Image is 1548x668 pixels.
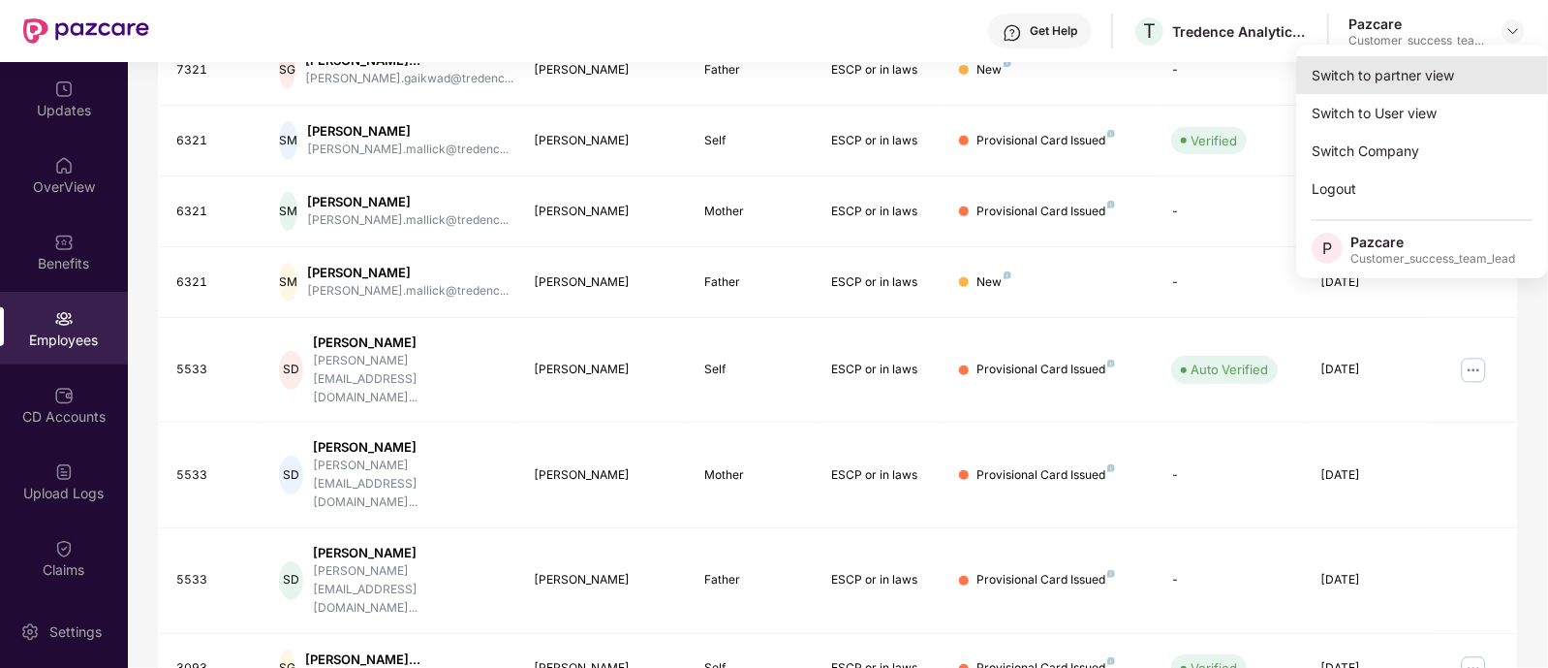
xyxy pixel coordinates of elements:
div: Father [704,61,801,80]
td: - [1156,423,1305,528]
div: Customer_success_team_lead [1350,251,1515,267]
div: Settings [44,622,108,642]
div: Switch to partner view [1296,56,1548,94]
div: SD [279,561,303,600]
div: SG [279,50,295,89]
img: svg+xml;base64,PHN2ZyBpZD0iSG9tZSIgeG1sbnM9Imh0dHA6Ly93d3cudzMub3JnLzIwMDAvc3ZnIiB3aWR0aD0iMjAiIG... [54,156,74,175]
img: svg+xml;base64,PHN2ZyB4bWxucz0iaHR0cDovL3d3dy53My5vcmcvMjAwMC9zdmciIHdpZHRoPSI4IiBoZWlnaHQ9IjgiIH... [1107,201,1115,208]
div: [PERSON_NAME].mallick@tredenc... [307,211,509,230]
div: 7321 [177,61,249,80]
div: Father [704,273,801,292]
img: svg+xml;base64,PHN2ZyBpZD0iQ2xhaW0iIHhtbG5zPSJodHRwOi8vd3d3LnczLm9yZy8yMDAwL3N2ZyIgd2lkdGg9IjIwIi... [54,539,74,558]
div: [PERSON_NAME] [534,132,672,150]
div: [PERSON_NAME] [313,438,503,457]
div: ESCP or in laws [832,61,929,80]
div: Provisional Card Issued [976,466,1115,485]
div: SM [279,263,297,302]
div: [PERSON_NAME] [313,544,503,562]
img: svg+xml;base64,PHN2ZyBpZD0iRW1wbG95ZWVzIiB4bWxucz0iaHR0cDovL3d3dy53My5vcmcvMjAwMC9zdmciIHdpZHRoPS... [54,309,74,329]
div: SM [279,192,297,231]
div: [PERSON_NAME] [534,273,672,292]
div: [DATE] [1320,361,1417,379]
div: [PERSON_NAME] [534,361,672,379]
img: svg+xml;base64,PHN2ZyBpZD0iVXBsb2FkX0xvZ3MiIGRhdGEtbmFtZT0iVXBsb2FkIExvZ3MiIHhtbG5zPSJodHRwOi8vd3... [54,462,74,482]
div: Logout [1296,170,1548,207]
div: ESCP or in laws [832,571,929,589]
img: svg+xml;base64,PHN2ZyB4bWxucz0iaHR0cDovL3d3dy53My5vcmcvMjAwMC9zdmciIHdpZHRoPSI4IiBoZWlnaHQ9IjgiIH... [1004,271,1011,279]
td: - [1156,176,1305,247]
span: P [1322,237,1332,260]
div: ESCP or in laws [832,203,929,221]
div: 5533 [177,466,249,485]
img: svg+xml;base64,PHN2ZyBpZD0iSGVscC0zMngzMiIgeG1sbnM9Imh0dHA6Ly93d3cudzMub3JnLzIwMDAvc3ZnIiB3aWR0aD... [1003,23,1022,43]
img: svg+xml;base64,PHN2ZyBpZD0iVXBkYXRlZCIgeG1sbnM9Imh0dHA6Ly93d3cudzMub3JnLzIwMDAvc3ZnIiB3aWR0aD0iMj... [54,80,74,99]
div: [PERSON_NAME] [534,203,672,221]
div: SD [279,456,303,494]
div: New [976,273,1011,292]
div: [PERSON_NAME] [313,334,503,352]
div: [PERSON_NAME] [534,466,672,485]
div: Switch Company [1296,132,1548,170]
img: svg+xml;base64,PHN2ZyBpZD0iQmVuZWZpdHMiIHhtbG5zPSJodHRwOi8vd3d3LnczLm9yZy8yMDAwL3N2ZyIgd2lkdGg9Ij... [54,233,74,252]
img: svg+xml;base64,PHN2ZyBpZD0iRHJvcGRvd24tMzJ4MzIiIHhtbG5zPSJodHRwOi8vd3d3LnczLm9yZy8yMDAwL3N2ZyIgd2... [1505,23,1521,39]
td: - [1156,35,1305,106]
div: Provisional Card Issued [976,132,1115,150]
div: Pazcare [1348,15,1484,33]
div: Provisional Card Issued [976,571,1115,589]
div: Mother [704,466,801,485]
div: [PERSON_NAME].mallick@tredenc... [307,141,509,159]
div: Provisional Card Issued [976,361,1115,379]
div: ESCP or in laws [832,273,929,292]
div: Self [704,132,801,150]
div: [PERSON_NAME][EMAIL_ADDRESS][DOMAIN_NAME]... [313,457,503,512]
div: [PERSON_NAME] [307,122,509,141]
img: New Pazcare Logo [23,18,149,44]
div: SD [279,351,303,390]
div: [DATE] [1320,571,1417,589]
div: ESCP or in laws [832,132,929,150]
td: - [1156,247,1305,318]
div: [PERSON_NAME][EMAIL_ADDRESS][DOMAIN_NAME]... [313,562,503,618]
div: New [976,61,1011,80]
img: svg+xml;base64,PHN2ZyB4bWxucz0iaHR0cDovL3d3dy53My5vcmcvMjAwMC9zdmciIHdpZHRoPSI4IiBoZWlnaHQ9IjgiIH... [1107,657,1115,665]
div: [PERSON_NAME] [534,571,672,589]
img: svg+xml;base64,PHN2ZyB4bWxucz0iaHR0cDovL3d3dy53My5vcmcvMjAwMC9zdmciIHdpZHRoPSI4IiBoZWlnaHQ9IjgiIH... [1107,464,1115,472]
td: - [1156,528,1305,634]
div: 5533 [177,361,249,379]
div: Get Help [1030,23,1077,39]
div: Provisional Card Issued [976,203,1115,221]
img: svg+xml;base64,PHN2ZyBpZD0iU2V0dGluZy0yMHgyMCIgeG1sbnM9Imh0dHA6Ly93d3cudzMub3JnLzIwMDAvc3ZnIiB3aW... [20,622,40,642]
div: Mother [704,203,801,221]
div: [PERSON_NAME].mallick@tredenc... [307,282,509,301]
div: Tredence Analytics Solutions Private Limited [1172,22,1308,41]
div: 6321 [177,273,249,292]
img: svg+xml;base64,PHN2ZyB4bWxucz0iaHR0cDovL3d3dy53My5vcmcvMjAwMC9zdmciIHdpZHRoPSI4IiBoZWlnaHQ9IjgiIH... [1107,130,1115,138]
div: Auto Verified [1191,360,1268,379]
img: svg+xml;base64,PHN2ZyBpZD0iQ0RfQWNjb3VudHMiIGRhdGEtbmFtZT0iQ0QgQWNjb3VudHMiIHhtbG5zPSJodHRwOi8vd3... [54,386,74,405]
div: Customer_success_team_lead [1348,33,1484,48]
div: SM [279,121,297,160]
img: svg+xml;base64,PHN2ZyB4bWxucz0iaHR0cDovL3d3dy53My5vcmcvMjAwMC9zdmciIHdpZHRoPSI4IiBoZWlnaHQ9IjgiIH... [1107,570,1115,578]
div: ESCP or in laws [832,361,929,379]
div: Self [704,361,801,379]
div: 6321 [177,203,249,221]
div: Verified [1191,131,1237,150]
div: [PERSON_NAME] [534,61,672,80]
div: [PERSON_NAME].gaikwad@tredenc... [305,70,513,88]
div: 5533 [177,571,249,589]
span: T [1143,19,1156,43]
div: [PERSON_NAME][EMAIL_ADDRESS][DOMAIN_NAME]... [313,352,503,407]
img: manageButton [1458,355,1489,386]
div: 6321 [177,132,249,150]
div: ESCP or in laws [832,466,929,485]
img: svg+xml;base64,PHN2ZyB4bWxucz0iaHR0cDovL3d3dy53My5vcmcvMjAwMC9zdmciIHdpZHRoPSI4IiBoZWlnaHQ9IjgiIH... [1107,360,1115,367]
div: Pazcare [1350,233,1515,251]
div: Father [704,571,801,589]
div: Switch to User view [1296,94,1548,132]
div: [PERSON_NAME] [307,264,509,282]
div: [DATE] [1320,466,1417,485]
img: svg+xml;base64,PHN2ZyB4bWxucz0iaHR0cDovL3d3dy53My5vcmcvMjAwMC9zdmciIHdpZHRoPSI4IiBoZWlnaHQ9IjgiIH... [1004,59,1011,67]
div: [PERSON_NAME] [307,193,509,211]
